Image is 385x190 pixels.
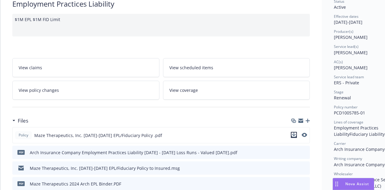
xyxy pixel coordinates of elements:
span: [PERSON_NAME] [334,65,368,70]
span: View coverage [169,87,198,93]
span: Active [334,4,346,10]
button: preview file [302,165,307,171]
button: download file [291,132,297,138]
span: [PERSON_NAME] [334,34,368,40]
button: preview file [302,149,307,156]
span: [PERSON_NAME] [334,50,368,55]
button: download file [292,181,297,187]
button: preview file [302,132,307,139]
span: Maze Therapeutics, Inc. [DATE]-[DATE] EPL/Fiduciary Policy .pdf [34,132,162,139]
span: Policy [17,132,29,138]
span: Producer(s) [334,29,353,34]
button: download file [292,149,297,156]
span: Employment Practices Liability [334,125,380,137]
span: Arch Insurance Company [334,162,385,167]
span: Fiduciary Liability [350,131,385,137]
span: pdf [17,150,25,154]
a: View coverage [163,81,310,100]
div: Maze Therapeutics, Inc. [DATE]-[DATE] EPL/Fiduciary Policy to Insured.msg [30,165,180,171]
span: Arch Insurance Company [334,146,385,152]
span: Effective dates [334,14,359,19]
button: download file [291,132,297,139]
button: download file [292,165,297,171]
span: Service lead(s) [334,44,359,49]
span: Nova Assist [345,181,369,186]
span: Stage [334,89,343,95]
span: PDF [17,181,25,186]
button: Nova Assist [333,178,374,190]
span: AC(s) [334,59,343,64]
a: View scheduled items [163,58,310,77]
a: View policy changes [12,81,159,100]
a: View claims [12,58,159,77]
span: View policy changes [19,87,59,93]
button: preview file [302,133,307,137]
div: $1M EPL $1M FID Limit [12,14,310,36]
span: Carrier [334,141,346,146]
div: Arch Insurance Company Employment Practices Liability [DATE] - [DATE] Loss Runs - Valued [DATE].pdf [30,149,237,156]
button: preview file [302,181,307,187]
h3: Files [18,117,28,125]
span: PCD1005785-01 [334,110,365,116]
span: Service lead team [334,74,364,79]
span: View claims [19,64,42,71]
span: Policy number [334,104,358,110]
span: Lines of coverage [334,120,363,125]
div: Drag to move [333,178,340,190]
div: Files [12,117,28,125]
span: Wholesaler [334,171,353,176]
div: Maze Therapeutics 2024 Arch EPL Binder.PDF [30,181,121,187]
span: Renewal [334,95,351,101]
span: View scheduled items [169,64,213,71]
span: Writing company [334,156,362,161]
span: ERS - Private [334,80,359,86]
